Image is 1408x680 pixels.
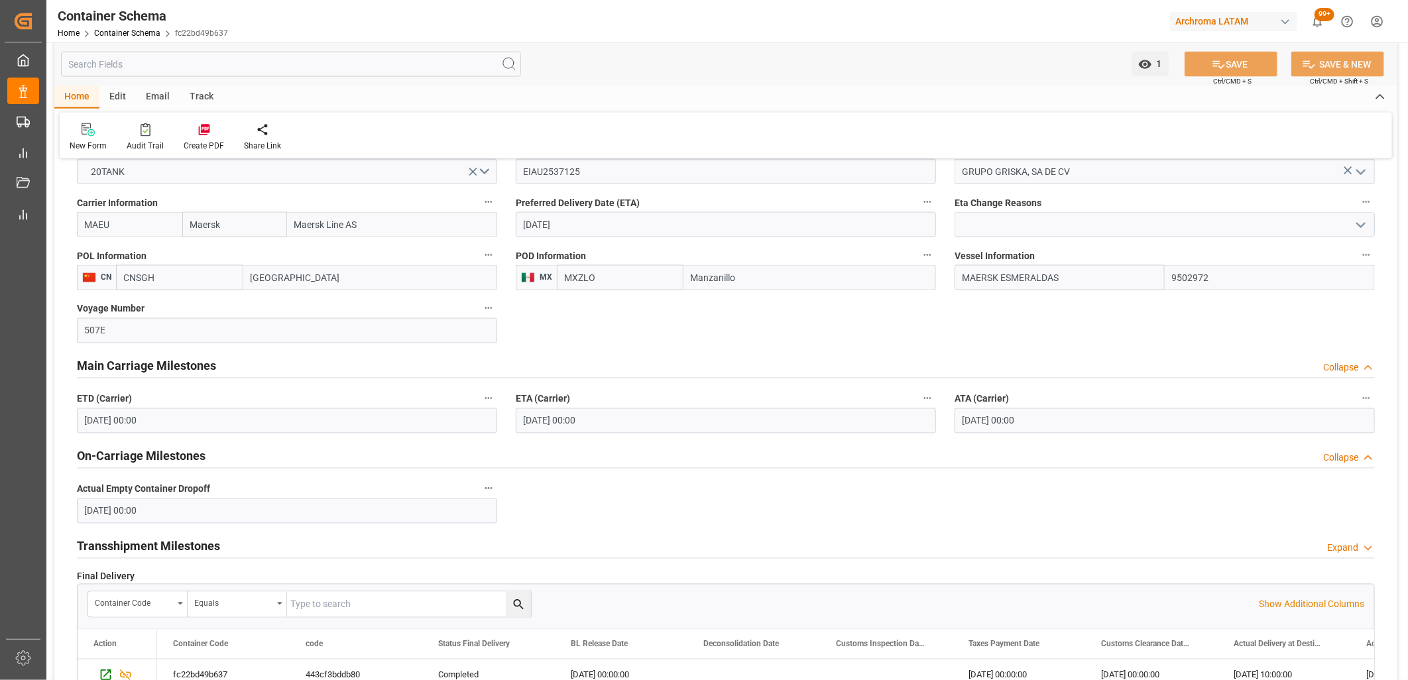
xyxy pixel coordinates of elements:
[919,247,936,264] button: POD Information
[955,392,1009,406] span: ATA (Carrier)
[955,249,1035,263] span: Vessel Information
[919,194,936,211] button: Preferred Delivery Date (ETA)
[136,86,180,109] div: Email
[1327,541,1358,555] div: Expand
[516,196,640,210] span: Preferred Delivery Date (ETA)
[1323,361,1358,375] div: Collapse
[85,165,132,179] span: 20TANK
[77,302,145,316] span: Voyage Number
[94,28,160,38] a: Container Schema
[306,640,323,649] span: code
[77,408,497,433] input: DD-MM-YYYY HH:MM
[287,212,497,237] input: Fullname
[82,272,96,283] img: country
[1234,640,1322,649] span: Actual Delivery at Destination
[180,86,223,109] div: Track
[1332,7,1362,36] button: Help Center
[77,196,158,210] span: Carrier Information
[1170,9,1303,34] button: Archroma LATAM
[438,640,510,649] span: Status Final Delivery
[1358,247,1375,264] button: Vessel Information
[77,357,216,375] h2: Main Carriage Milestones
[1165,265,1375,290] input: Enter IMO
[88,592,188,617] button: open menu
[194,595,272,610] div: Equals
[184,140,224,152] div: Create PDF
[955,408,1375,433] input: DD-MM-YYYY HH:MM
[955,196,1041,210] span: Eta Change Reasons
[1101,640,1190,649] span: Customs Clearance Date (ID)
[521,272,535,283] img: country
[77,570,135,584] span: Final Delivery
[58,6,228,26] div: Container Schema
[1303,7,1332,36] button: show 100 new notifications
[571,640,628,649] span: BL Release Date
[1323,451,1358,465] div: Collapse
[188,592,287,617] button: open menu
[506,592,531,617] button: search button
[96,272,111,282] span: CN
[1259,598,1364,612] p: Show Additional Columns
[480,194,497,211] button: Carrier Information
[182,212,288,237] input: Shortname
[480,247,497,264] button: POL Information
[836,640,925,649] span: Customs Inspection Date
[77,159,497,184] button: open menu
[955,265,1165,290] input: Enter Vessel Name
[557,265,683,290] input: Enter Locode
[287,592,531,617] input: Type to search
[99,86,136,109] div: Edit
[77,538,220,555] h2: Transshipment Milestones
[93,640,117,649] div: Action
[1132,52,1169,77] button: open menu
[1170,12,1297,31] div: Archroma LATAM
[480,300,497,317] button: Voyage Number
[77,447,205,465] h2: On-Carriage Milestones
[77,482,210,496] span: Actual Empty Container Dropoff
[968,640,1039,649] span: Taxes Payment Date
[70,140,107,152] div: New Form
[1350,215,1370,235] button: open menu
[173,640,228,649] span: Container Code
[77,392,132,406] span: ETD (Carrier)
[1315,8,1334,21] span: 99+
[77,212,182,237] input: SCAC
[1358,194,1375,211] button: Eta Change Reasons
[1152,58,1162,69] span: 1
[1350,162,1370,182] button: open menu
[127,140,164,152] div: Audit Trail
[58,28,80,38] a: Home
[95,595,173,610] div: Container Code
[61,52,521,77] input: Search Fields
[1310,76,1368,86] span: Ctrl/CMD + Shift + S
[77,498,497,524] input: DD-MM-YYYY HH:MM
[1213,76,1252,86] span: Ctrl/CMD + S
[243,265,497,290] input: Enter Port Name
[77,249,147,263] span: POL Information
[703,640,779,649] span: Deconsolidation Date
[480,390,497,407] button: ETD (Carrier)
[116,265,243,290] input: Enter Locode
[54,86,99,109] div: Home
[535,272,552,282] span: MX
[516,408,936,433] input: DD-MM-YYYY HH:MM
[1358,390,1375,407] button: ATA (Carrier)
[919,390,936,407] button: ETA (Carrier)
[516,392,570,406] span: ETA (Carrier)
[1185,52,1277,77] button: SAVE
[480,480,497,497] button: Actual Empty Container Dropoff
[516,212,936,237] input: DD-MM-YYYY
[683,265,936,290] input: Enter Port Name
[244,140,281,152] div: Share Link
[516,249,586,263] span: POD Information
[1291,52,1384,77] button: SAVE & NEW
